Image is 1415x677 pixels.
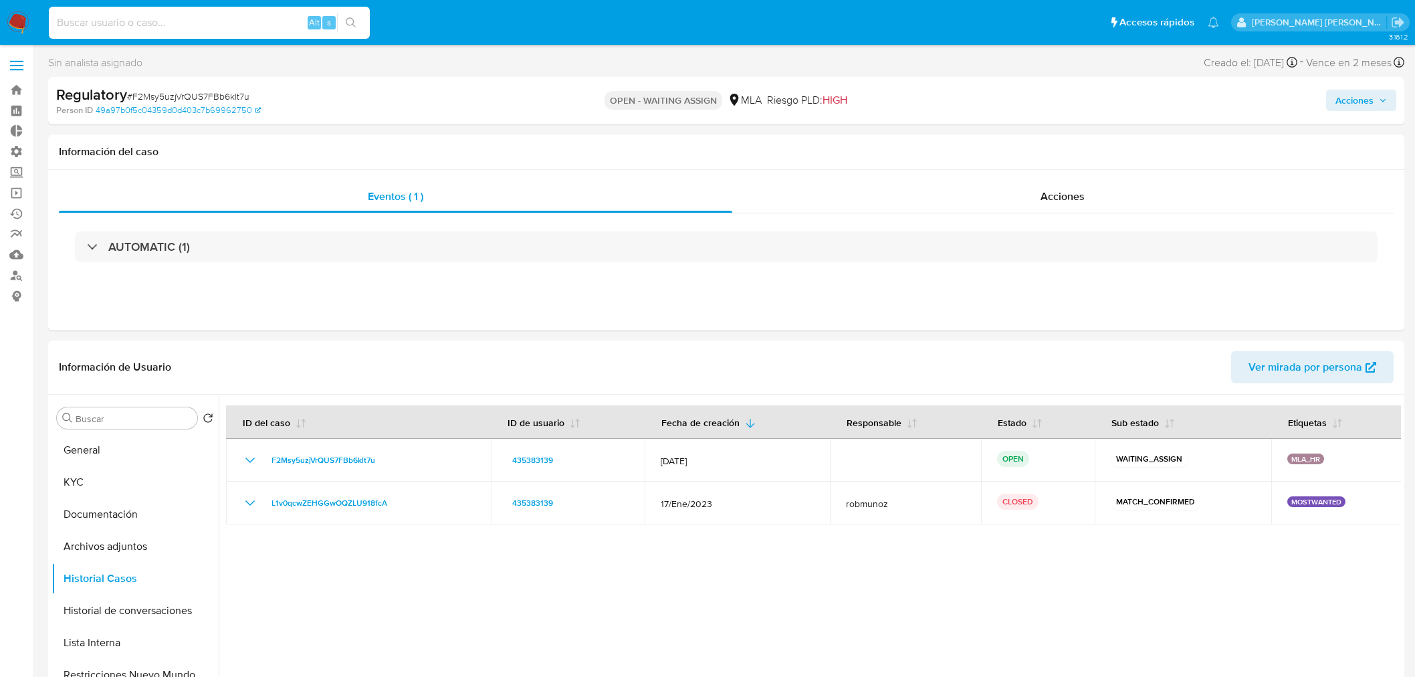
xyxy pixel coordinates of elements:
[1252,16,1387,29] p: roberto.munoz@mercadolibre.com
[1391,15,1405,29] a: Salir
[76,413,192,425] input: Buscar
[368,189,423,204] span: Eventos ( 1 )
[823,92,847,108] span: HIGH
[1306,56,1392,70] span: Vence en 2 meses
[203,413,213,427] button: Volver al orden por defecto
[62,413,73,423] button: Buscar
[51,627,219,659] button: Lista Interna
[48,56,142,70] span: Sin analista asignado
[1248,351,1362,383] span: Ver mirada por persona
[1326,90,1396,111] button: Acciones
[56,84,127,105] b: Regulatory
[75,231,1378,262] div: AUTOMATIC (1)
[59,145,1394,159] h1: Información del caso
[728,93,762,108] div: MLA
[309,16,320,29] span: Alt
[1231,351,1394,383] button: Ver mirada por persona
[127,90,249,103] span: # F2Msy5uzjVrQUS7FBb6klt7u
[96,104,261,116] a: 49a97b0f5c04359d0d403c7b69962750
[1335,90,1374,111] span: Acciones
[767,93,847,108] span: Riesgo PLD:
[1300,54,1303,72] span: -
[51,595,219,627] button: Historial de conversaciones
[337,13,364,32] button: search-icon
[51,466,219,498] button: KYC
[51,498,219,530] button: Documentación
[605,91,722,110] p: OPEN - WAITING ASSIGN
[1119,15,1194,29] span: Accesos rápidos
[51,434,219,466] button: General
[51,530,219,563] button: Archivos adjuntos
[56,104,93,116] b: Person ID
[1208,17,1219,28] a: Notificaciones
[327,16,331,29] span: s
[1204,54,1297,72] div: Creado el: [DATE]
[49,14,370,31] input: Buscar usuario o caso...
[51,563,219,595] button: Historial Casos
[59,361,171,374] h1: Información de Usuario
[108,239,190,254] h3: AUTOMATIC (1)
[1041,189,1085,204] span: Acciones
